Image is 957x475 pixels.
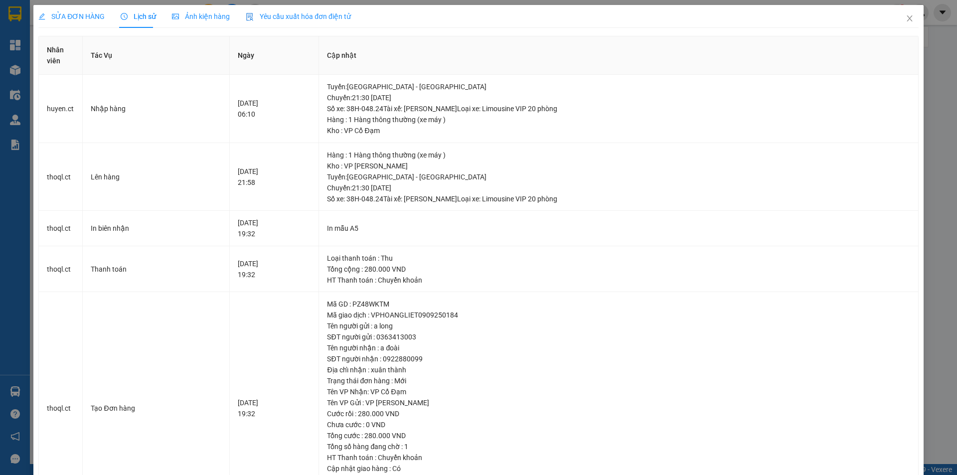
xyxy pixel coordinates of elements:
span: clock-circle [121,13,128,20]
div: Loại thanh toán : Thu [327,253,910,264]
div: Chưa cước : 0 VND [327,419,910,430]
div: Tuyến : [GEOGRAPHIC_DATA] - [GEOGRAPHIC_DATA] Chuyến: 21:30 [DATE] Số xe: 38H-048.24 Tài xế: [PER... [327,81,910,114]
div: [DATE] 19:32 [238,258,311,280]
div: Tuyến : [GEOGRAPHIC_DATA] - [GEOGRAPHIC_DATA] Chuyến: 21:30 [DATE] Số xe: 38H-048.24 Tài xế: [PER... [327,171,910,204]
div: Cước rồi : 280.000 VND [327,408,910,419]
td: thoql.ct [39,246,83,293]
div: In mẫu A5 [327,223,910,234]
th: Cập nhật [319,36,918,75]
span: picture [172,13,179,20]
div: HT Thanh toán : Chuyển khoản [327,452,910,463]
div: Tạo Đơn hàng [91,403,221,414]
div: Tên VP Nhận: VP Cổ Đạm [327,386,910,397]
th: Tác Vụ [83,36,229,75]
th: Ngày [230,36,319,75]
button: Close [896,5,924,33]
div: Tổng số hàng đang chờ : 1 [327,441,910,452]
div: Địa chỉ nhận : xuân thành [327,364,910,375]
th: Nhân viên [39,36,83,75]
span: Yêu cầu xuất hóa đơn điện tử [246,12,351,20]
div: Tên người nhận : a đoài [327,342,910,353]
div: Hàng : 1 Hàng thông thường (xe máy ) [327,114,910,125]
span: edit [38,13,45,20]
div: Thanh toán [91,264,221,275]
div: [DATE] 21:58 [238,166,311,188]
div: Cập nhật giao hàng : Có [327,463,910,474]
div: Nhập hàng [91,103,221,114]
div: Trạng thái đơn hàng : Mới [327,375,910,386]
div: HT Thanh toán : Chuyển khoản [327,275,910,286]
div: Kho : VP [PERSON_NAME] [327,160,910,171]
div: [DATE] 06:10 [238,98,311,120]
div: [DATE] 19:32 [238,397,311,419]
span: close [906,14,914,22]
div: SĐT người gửi : 0363413003 [327,331,910,342]
span: SỬA ĐƠN HÀNG [38,12,105,20]
td: thoql.ct [39,143,83,211]
div: Tổng cước : 280.000 VND [327,430,910,441]
div: Mã GD : PZ48WKTM [327,299,910,310]
img: icon [246,13,254,21]
div: Tổng cộng : 280.000 VND [327,264,910,275]
div: Mã giao dịch : VPHOANGLIET0909250184 [327,310,910,320]
div: Tên người gửi : a long [327,320,910,331]
div: Kho : VP Cổ Đạm [327,125,910,136]
span: Ảnh kiện hàng [172,12,230,20]
div: Lên hàng [91,171,221,182]
td: huyen.ct [39,75,83,143]
td: thoql.ct [39,211,83,246]
div: Tên VP Gửi : VP [PERSON_NAME] [327,397,910,408]
div: SĐT người nhận : 0922880099 [327,353,910,364]
span: Lịch sử [121,12,156,20]
div: In biên nhận [91,223,221,234]
div: [DATE] 19:32 [238,217,311,239]
div: Hàng : 1 Hàng thông thường (xe máy ) [327,150,910,160]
